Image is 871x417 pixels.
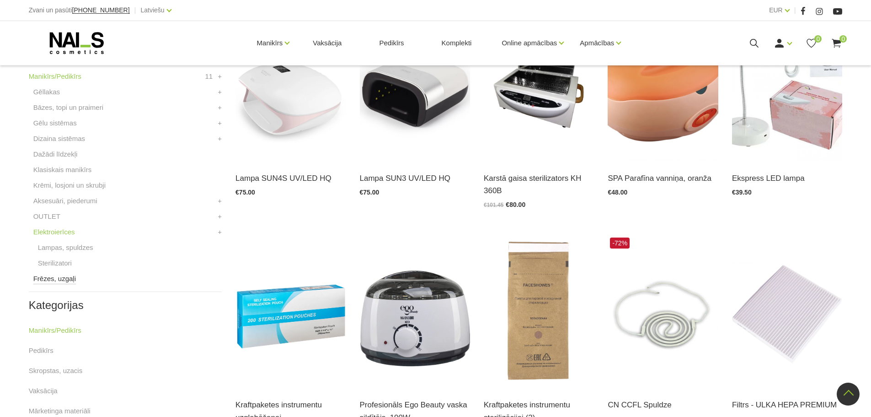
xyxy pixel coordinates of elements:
[33,164,92,175] a: Klasiskais manikīrs
[608,172,718,184] a: SPA Parafīna vanniņa, oranža
[806,38,817,49] a: 0
[33,87,60,97] a: Gēllakas
[608,235,718,387] img: CCFL lampas spuldze 12W. Aptuvenais kalpošanas laiks 6 mēneši....
[506,201,525,208] span: €80.00
[794,5,796,16] span: |
[134,5,136,16] span: |
[33,149,78,160] a: Dažādi līdzekļi
[732,189,752,196] span: €39.50
[502,25,557,61] a: Online apmācības
[608,399,718,411] a: CN CCFL Spuldze
[732,172,842,184] a: Ekspress LED lampa
[33,227,75,238] a: Elektroierīces
[141,5,165,16] a: Latviešu
[38,242,93,253] a: Lampas, spuldzes
[257,25,283,61] a: Manikīrs
[732,235,842,387] img: Filtrs paredzēts manikīra putekļu savācējam PREMIUM...
[29,365,83,376] a: Skropstas, uzacis
[205,71,213,82] span: 11
[29,385,58,396] a: Vaksācija
[33,273,76,284] a: Frēzes, uzgaļi
[72,7,130,14] a: [PHONE_NUMBER]
[29,345,53,356] a: Pedikīrs
[235,189,255,196] span: €75.00
[235,172,346,184] a: Lampa SUN4S UV/LED HQ
[33,133,85,144] a: Dizaina sistēmas
[33,195,97,206] a: Aksesuāri, piederumi
[218,227,222,238] a: +
[218,71,222,82] a: +
[608,189,627,196] span: €48.00
[360,235,470,387] img: Profesionāls Ego Beauty vaska sildītājsWaxing100 ir ražots no izturīgas ABS plastmasas, un tam ir...
[218,102,222,113] a: +
[434,21,479,65] a: Komplekti
[360,172,470,184] a: Lampa SUN3 UV/LED HQ
[814,35,822,43] span: 0
[29,71,81,82] a: Manikīrs/Pedikīrs
[484,235,594,387] img: Kraftpaketes instrumentu sterilizācijaiPieejamie izmēri:100x200mm...
[360,189,379,196] span: €75.00
[33,102,103,113] a: Bāzes, topi un praimeri
[484,9,594,161] img: Karstā gaisa sterilizatoru var izmantot skaistumkopšanas salonos, manikīra kabinetos, ēdināšanas ...
[235,9,346,161] img: Tips:UV LAMPAZīmola nosaukums:SUNUVModeļa numurs: SUNUV4Profesionālā UV/Led lampa.Garantija: 1 ga...
[769,5,783,16] a: EUR
[372,21,411,65] a: Pedikīrs
[33,118,77,129] a: Gēlu sistēmas
[235,235,346,387] img: Kraftpaketes instrumentu uzglabāšanai.Pieejami dažādi izmēri:135x280mm140x260mm90x260mm...
[610,238,630,249] span: -72%
[360,9,470,161] img: Modelis: SUNUV 3Jauda: 48WViļņu garums: 365+405nmKalpošanas ilgums: 50000 HRSPogas vadība:10s/30s...
[29,406,91,417] a: Mārketinga materiāli
[33,180,106,191] a: Krēmi, losjoni un skrubji
[839,35,847,43] span: 0
[732,9,842,161] img: Ekspress LED lampa.Ideāli piemērota šī brīža aktuālākajai gēla nagu pieaudzēšanas metodei - ekspr...
[29,325,81,336] a: Manikīrs/Pedikīrs
[33,211,60,222] a: OUTLET
[218,87,222,97] a: +
[580,25,614,61] a: Apmācības
[38,258,72,269] a: Sterilizatori
[305,21,349,65] a: Vaksācija
[218,211,222,222] a: +
[218,118,222,129] a: +
[218,195,222,206] a: +
[831,38,842,49] a: 0
[484,172,594,197] a: Karstā gaisa sterilizators KH 360B
[608,9,718,161] img: Parafīna vanniņa roku un pēdu procedūrām. Parafīna aplikācijas momentāli padara ādu ļoti zīdainu,...
[29,5,130,16] div: Zvani un pasūti
[732,399,842,411] a: Filtrs - ULKA HEPA PREMIUM
[29,299,222,311] h2: Kategorijas
[484,202,503,208] span: €101.45
[72,6,130,14] span: [PHONE_NUMBER]
[218,133,222,144] a: +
